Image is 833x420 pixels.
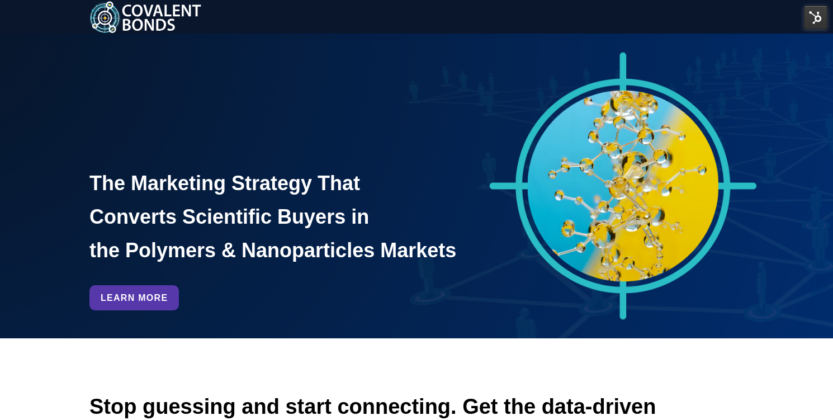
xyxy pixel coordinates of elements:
img: 6268559224d3c37b5db4967d_Covalent Bonds Logo White-1 [89,1,201,33]
h1: Converts Scientific Buyers in [89,207,744,227]
iframe: Chat Widget [662,299,833,420]
h1: The Marketing Strategy That [89,173,744,194]
img: HubSpot Tools Menu Toggle [804,6,827,29]
a: Learn More [89,285,179,311]
h1: the Polymers & Nanoparticles Markets [89,240,744,261]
